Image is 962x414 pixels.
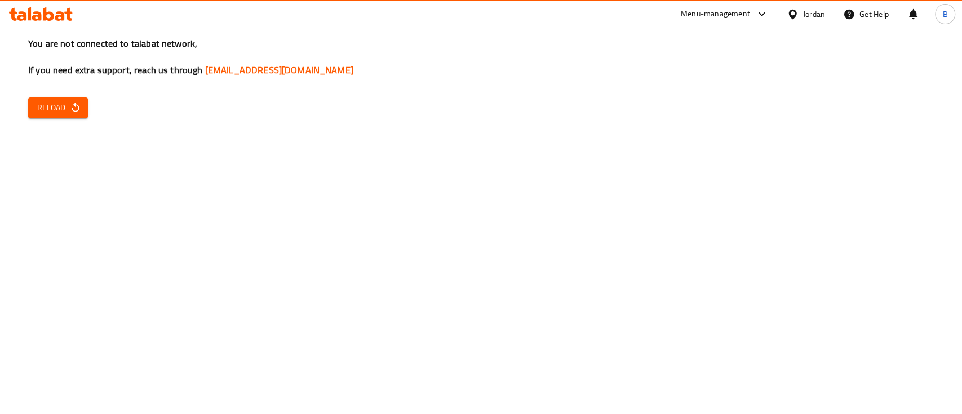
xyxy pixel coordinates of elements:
[28,97,88,118] button: Reload
[803,8,825,20] div: Jordan
[942,8,947,20] span: B
[37,101,79,115] span: Reload
[681,7,750,21] div: Menu-management
[205,61,353,78] a: [EMAIL_ADDRESS][DOMAIN_NAME]
[28,37,934,77] h3: You are not connected to talabat network, If you need extra support, reach us through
